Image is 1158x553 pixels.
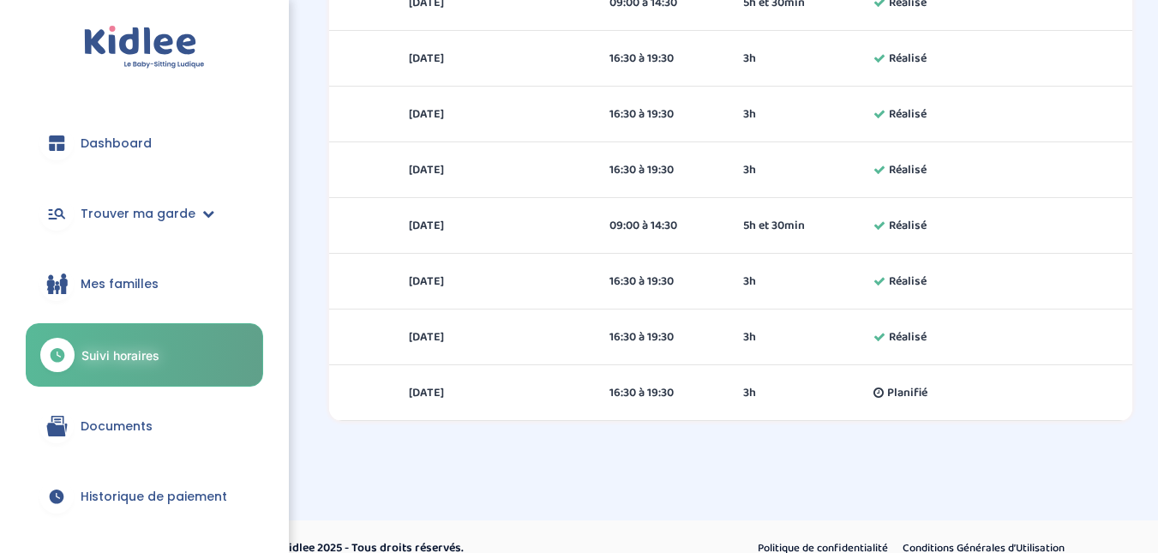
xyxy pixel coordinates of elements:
[396,161,597,179] div: [DATE]
[81,275,159,293] span: Mes familles
[396,273,597,291] div: [DATE]
[889,105,927,123] span: Réalisé
[609,273,717,291] div: 16:30 à 19:30
[609,384,717,402] div: 16:30 à 19:30
[889,50,927,68] span: Réalisé
[81,205,195,223] span: Trouver ma garde
[743,273,756,291] span: 3h
[889,328,927,346] span: Réalisé
[889,273,927,291] span: Réalisé
[609,50,717,68] div: 16:30 à 19:30
[743,384,756,402] span: 3h
[26,112,263,174] a: Dashboard
[396,328,597,346] div: [DATE]
[743,161,756,179] span: 3h
[26,323,263,387] a: Suivi horaires
[889,217,927,235] span: Réalisé
[609,161,717,179] div: 16:30 à 19:30
[743,105,756,123] span: 3h
[609,328,717,346] div: 16:30 à 19:30
[609,217,717,235] div: 09:00 à 14:30
[889,161,927,179] span: Réalisé
[81,135,152,153] span: Dashboard
[743,217,805,235] span: 5h et 30min
[26,253,263,315] a: Mes familles
[887,384,927,402] span: Planifié
[26,395,263,457] a: Documents
[396,217,597,235] div: [DATE]
[396,50,597,68] div: [DATE]
[81,346,159,364] span: Suivi horaires
[743,328,756,346] span: 3h
[81,418,153,436] span: Documents
[26,466,263,527] a: Historique de paiement
[396,105,597,123] div: [DATE]
[743,50,756,68] span: 3h
[609,105,717,123] div: 16:30 à 19:30
[26,183,263,244] a: Trouver ma garde
[84,26,205,69] img: logo.svg
[396,384,597,402] div: [DATE]
[81,488,227,506] span: Historique de paiement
